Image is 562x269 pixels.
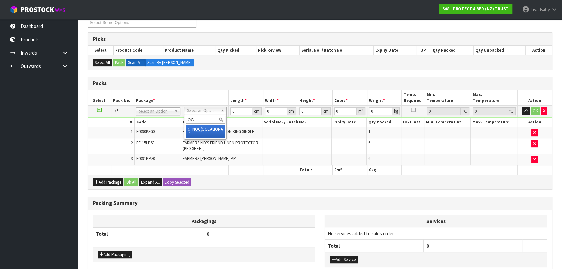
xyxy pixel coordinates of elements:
[10,6,18,14] img: cube-alt.png
[134,90,228,105] th: Package
[183,140,258,151] span: FARMERS KID'S FRIEND LINEN PROTECTOR (BED SHEET)
[540,6,550,13] span: Baby
[300,46,374,55] th: Serial No. / Batch No.
[425,90,471,105] th: Min. Temperature
[136,140,154,146] span: F0115LPS0
[113,59,125,67] button: Pack
[431,46,473,55] th: Qty Packed
[507,107,516,115] div: ℃
[183,156,236,161] span: FARMERS [PERSON_NAME] PP
[369,167,371,173] span: 0
[252,107,262,115] div: cm
[471,90,517,105] th: Max. Temperature
[262,118,332,127] th: Serial No. / Batch No.
[111,90,134,105] th: Pack No.
[392,107,400,115] div: kg
[183,129,254,134] span: FARMERS QUILTED COTTON KING SINGLE
[88,90,111,105] th: Select
[195,126,201,132] em: OC
[474,46,526,55] th: Qty Unpacked
[187,107,214,115] span: Select an Option
[163,178,191,186] button: Copy Selected
[131,129,133,134] span: 1
[401,118,424,127] th: DG Class
[186,125,225,138] li: CTN (OCCASIONAL)
[517,118,552,127] th: Action
[131,156,133,161] span: 3
[357,107,365,115] div: m
[439,4,512,14] a: S08 - PROTECT A BED (NZ) TRUST
[531,107,540,115] button: OK
[126,59,146,67] label: Scan ALL
[163,46,215,55] th: Product Name
[325,240,424,252] th: Total
[98,251,132,259] button: Add Packaging
[368,140,370,146] span: 6
[330,256,358,263] button: Add Service
[145,59,194,67] label: Scan By [PERSON_NAME]
[93,59,112,67] button: Select All
[21,6,54,14] span: ProStock
[139,108,168,115] span: Select an Option
[113,107,118,113] span: 1/1
[325,227,547,239] td: No services added to sales order.
[333,90,367,105] th: Cubic
[402,90,425,105] th: Temp. Required
[366,118,401,127] th: Qty Packed
[471,118,517,127] th: Max. Temperature
[325,215,547,227] th: Services
[88,46,113,55] th: Select
[136,129,155,134] span: F0090KSG0
[256,46,300,55] th: Pick Review
[93,215,315,227] th: Packagings
[263,90,298,105] th: Width
[136,156,155,161] span: F0091PPS0
[424,118,471,127] th: Min. Temperature
[93,80,547,86] h3: Packs
[442,6,509,12] strong: S08 - PROTECT A BED (NZ) TRUST
[373,46,416,55] th: Expiry Date
[426,243,429,249] span: 0
[531,6,539,13] span: Liya
[113,46,163,55] th: Product Code
[367,90,402,105] th: Weight
[141,179,160,185] span: Expand All
[124,178,138,186] button: Ok All
[228,90,263,105] th: Length
[362,108,363,112] sup: 3
[55,7,65,13] small: WMS
[181,118,262,127] th: Name
[93,36,547,42] h3: Picks
[93,227,204,240] th: Total
[88,118,134,127] th: #
[207,231,209,237] span: 0
[525,46,552,55] th: Action
[298,90,333,105] th: Height
[93,200,547,206] h3: Packing Summary
[368,156,370,161] span: 6
[517,90,552,105] th: Action
[298,165,333,175] th: Totals:
[334,167,336,173] span: 0
[139,178,162,186] button: Expand All
[93,178,123,186] button: Add Package
[215,46,256,55] th: Qty Picked
[287,107,296,115] div: cm
[461,107,469,115] div: ℃
[332,118,366,127] th: Expiry Date
[134,118,181,127] th: Code
[368,129,370,134] span: 1
[333,165,367,175] th: m³
[367,165,402,175] th: kg
[322,107,331,115] div: cm
[416,46,431,55] th: UP
[131,140,133,146] span: 2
